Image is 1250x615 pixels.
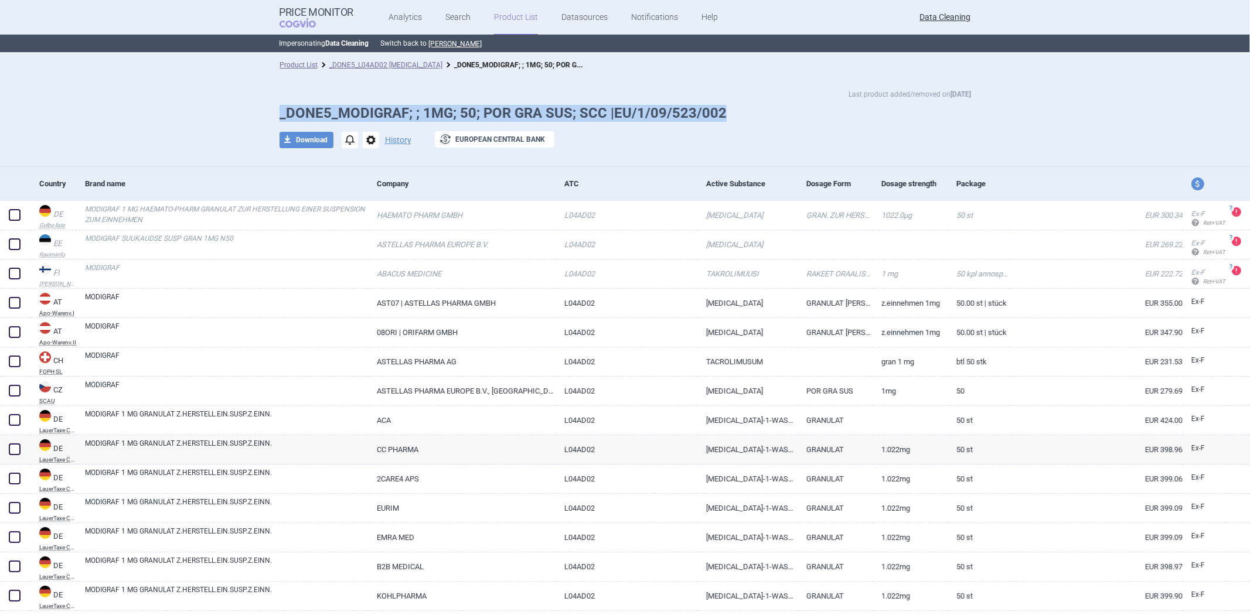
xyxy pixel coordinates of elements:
[454,59,676,70] strong: _DONE5_MODIGRAF; ; 1MG; 50; POR GRA SUS; SCC |EU/1/09/523/002
[39,545,76,551] abbr: LauerTaxe CGM — Complex database for German drug information provided by commercial provider CGM ...
[798,201,873,230] a: GRAN. ZUR HERST. E. SUSP. ZUM EINNEHMEN
[30,585,76,609] a: DEDELauerTaxe CGM
[948,318,1010,347] a: 50.00 ST | Stück
[1191,210,1205,218] span: Ex-factory price
[1183,264,1226,291] a: Ex-F Ret+VAT calc
[385,136,411,144] button: History
[39,603,76,609] abbr: LauerTaxe CGM — Complex database for German drug information provided by commercial provider CGM ...
[368,494,556,522] a: EURIM
[326,39,369,47] strong: Data Cleaning
[697,289,798,317] a: [MEDICAL_DATA]
[948,464,1010,493] a: 50 St
[1183,586,1226,604] a: Ex-F
[556,406,697,435] a: L04AD02
[948,201,1010,230] a: 50 ST
[1183,469,1226,487] a: Ex-F
[556,259,697,288] a: L04AD02
[85,585,368,606] a: MODIGRAF 1 MG GRANULAT Z.HERSTELL.EIN.SUSP.Z.EINN.
[556,523,697,552] a: L04AD02
[39,205,51,217] img: Germany
[30,555,76,580] a: DEDELauerTaxe CGM
[39,410,51,422] img: Germany
[873,523,948,552] a: 1.022mg
[85,526,368,547] a: MODIGRAF 1 MG GRANULAT Z.HERSTELL.EIN.SUSP.Z.EINN.
[30,409,76,433] a: DEDELauerTaxe CGM
[1183,381,1226,399] a: Ex-F
[556,464,697,493] a: L04AD02
[85,409,368,430] a: MODIGRAF 1 MG GRANULAT Z.HERSTELL.EIN.SUSP.Z.EINN.
[1010,347,1183,376] a: EUR 231.53
[1191,532,1205,540] span: Ex-factory price
[368,464,556,493] a: 2CARE4 APS
[1183,440,1226,457] a: Ex-F
[1183,323,1226,340] a: Ex-F
[1191,561,1205,569] span: Ex-factory price
[1227,234,1234,241] span: ?
[873,377,948,405] a: 1MG
[1191,473,1205,481] span: Ex-factory price
[1227,264,1234,271] span: ?
[697,230,798,259] a: [MEDICAL_DATA]
[39,586,51,597] img: Germany
[697,201,798,230] a: [MEDICAL_DATA]
[556,347,697,376] a: L04AD02
[1232,237,1246,246] a: ?
[697,318,798,347] a: [MEDICAL_DATA]
[39,381,51,392] img: Czech Republic
[556,435,697,464] a: L04AD02
[39,527,51,539] img: Germany
[442,59,583,71] li: _DONE5_MODIGRAF; ; 1MG; 50; POR GRA SUS; SCC |EU/1/09/523/002
[1010,289,1183,317] a: EUR 355.00
[329,61,442,69] a: _DONE5_L04AD02 [MEDICAL_DATA]
[30,497,76,521] a: DEDELauerTaxe CGM
[30,233,76,258] a: EEEERaviminfo
[1183,528,1226,545] a: Ex-F
[948,377,1010,405] a: 50
[556,494,697,522] a: L04AD02
[556,201,697,230] a: L04AD02
[697,552,798,581] a: [MEDICAL_DATA]-1-WASSER 1,022 MG
[1183,557,1226,575] a: Ex-F
[39,469,51,480] img: Germany
[280,35,971,52] p: Impersonating Switch back to
[39,574,76,580] abbr: LauerTaxe CGM — Complex database for German drug information provided by commercial provider CGM ...
[368,523,556,552] a: EMRA MED
[697,259,798,288] a: TAKROLIMUUSI
[85,262,368,283] a: MODIGRAF
[39,486,76,492] abbr: LauerTaxe CGM — Complex database for German drug information provided by commercial provider CGM ...
[39,223,76,228] abbr: Gelbe liste — Gelbe Liste online database by Medizinische Medien Informations GmbH (MMI), Germany
[280,59,318,71] li: Product List
[280,6,354,18] strong: Price Monitor
[85,467,368,488] a: MODIGRAF 1 MG GRANULAT Z.HERSTELL.EIN.SUSP.Z.EINN.
[85,350,368,371] a: MODIGRAF
[280,61,318,69] a: Product List
[948,347,1010,376] a: Btl 50 Stk
[30,467,76,492] a: DEDELauerTaxe CGM
[368,552,556,581] a: B2B MEDICAL
[873,201,948,230] a: 1022.0µg
[1010,494,1183,522] a: EUR 399.09
[948,435,1010,464] a: 50 St
[697,347,798,376] a: TACROLIMUSUM
[556,582,697,610] a: L04AD02
[849,88,971,100] p: Last product added/removed on
[697,464,798,493] a: [MEDICAL_DATA]-1-WASSER 1,022 MG
[1010,201,1183,230] a: EUR 300.34
[1010,377,1183,405] a: EUR 279.69
[39,234,51,246] img: Estonia
[1191,415,1205,423] span: Ex-factory price
[1010,435,1183,464] a: EUR 398.96
[1010,552,1183,581] a: EUR 398.97
[85,292,368,313] a: MODIGRAF
[697,582,798,610] a: [MEDICAL_DATA]-1-WASSER 1,022 MG
[368,201,556,230] a: HAEMATO PHARM GMBH
[85,555,368,576] a: MODIGRAF 1 MG GRANULAT Z.HERSTELL.EIN.SUSP.Z.EINN.
[30,292,76,316] a: ATATApo-Warenv.I
[1191,239,1205,247] span: Ex-factory price
[948,289,1010,317] a: 50.00 ST | Stück
[806,169,873,198] div: Dosage Form
[556,318,697,347] a: L04AD02
[368,435,556,464] a: CC PHARMA
[85,438,368,459] a: MODIGRAF 1 MG GRANULAT Z.HERSTELL.EIN.SUSP.Z.EINN.
[30,350,76,375] a: CHCHFOPH SL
